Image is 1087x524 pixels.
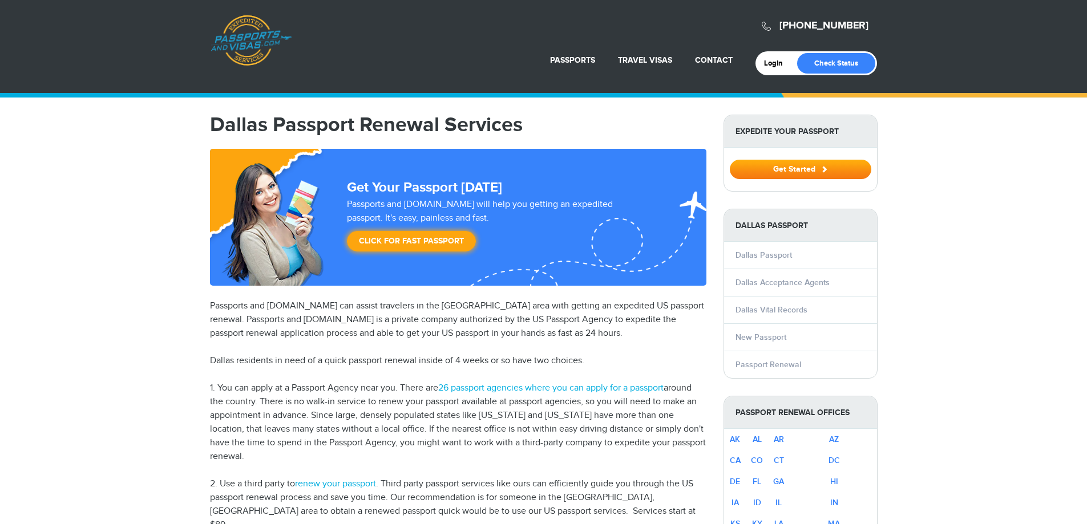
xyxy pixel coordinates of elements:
strong: Expedite Your Passport [724,115,877,148]
div: Passports and [DOMAIN_NAME] will help you getting an expedited passport. It's easy, painless and ... [342,198,654,257]
a: Check Status [797,53,875,74]
p: Passports and [DOMAIN_NAME] can assist travelers in the [GEOGRAPHIC_DATA] area with getting an ex... [210,299,706,340]
a: IL [775,498,782,507]
a: Passport Renewal [736,360,801,369]
a: Click for Fast Passport [347,231,476,251]
a: CA [730,456,741,465]
a: AL [753,434,762,444]
strong: Dallas Passport [724,209,877,242]
a: AR [774,434,784,444]
a: CO [751,456,763,465]
a: AK [730,434,740,444]
h1: Dallas Passport Renewal Services [210,115,706,135]
a: DC [829,456,840,465]
strong: Get Your Passport [DATE] [347,179,502,196]
a: Contact [695,55,733,65]
a: IN [830,498,838,507]
a: AZ [829,434,839,444]
a: GA [773,477,784,486]
a: CT [774,456,784,465]
a: Get Started [730,164,871,173]
p: Dallas residents in need of a quick passport renewal inside of 4 weeks or so have two choices. [210,354,706,368]
a: FL [753,477,761,486]
a: Passports & [DOMAIN_NAME] [211,15,292,66]
a: Dallas Acceptance Agents [736,278,830,287]
a: Travel Visas [618,55,672,65]
button: Get Started [730,160,871,179]
a: [PHONE_NUMBER] [779,19,868,32]
a: renew your passport [295,478,376,489]
a: IA [732,498,739,507]
a: Dallas Vital Records [736,305,807,315]
a: Login [764,59,791,68]
a: Passports [550,55,595,65]
a: New Passport [736,332,786,342]
a: ID [753,498,761,507]
a: 26 passport agencies where you can apply for a passport [438,383,664,393]
a: Dallas Passport [736,250,792,260]
p: 1. You can apply at a Passport Agency near you. There are around the country. There is no walk-in... [210,381,706,464]
a: HI [830,477,838,486]
strong: Passport Renewal Offices [724,396,877,429]
a: DE [730,477,740,486]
